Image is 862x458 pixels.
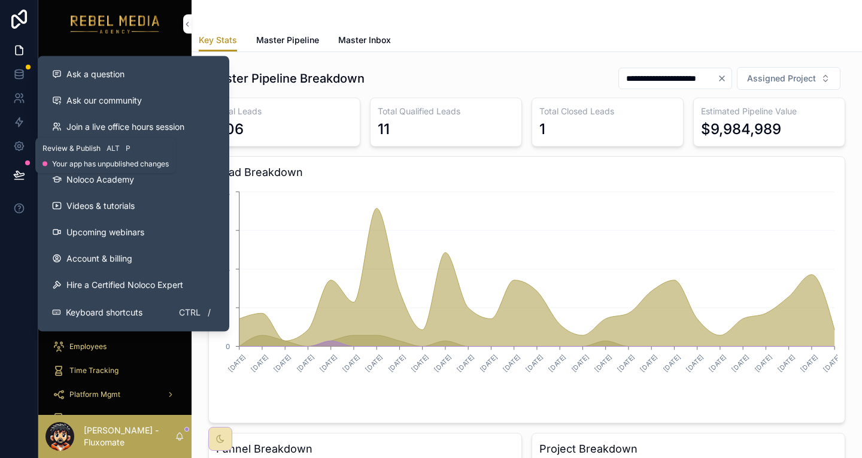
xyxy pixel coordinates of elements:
[364,353,384,374] text: [DATE]
[43,87,224,114] a: Ask our community
[69,390,120,399] span: Platform Mgmt
[296,353,316,374] text: [DATE]
[107,144,120,153] span: Alt
[216,105,353,117] h3: Total Leads
[539,441,837,457] h3: Project Breakdown
[199,29,237,52] a: Key Stats
[338,29,391,53] a: Master Inbox
[539,105,676,117] h3: Total Closed Leads
[410,353,430,374] text: [DATE]
[52,159,169,169] span: Your app has unpublished changes
[387,353,408,374] text: [DATE]
[45,384,184,405] a: Platform Mgmt
[38,48,192,415] div: scrollable content
[216,186,837,415] div: chart
[378,120,390,139] div: 11
[570,353,591,374] text: [DATE]
[341,353,362,374] text: [DATE]
[272,353,293,374] text: [DATE]
[66,121,184,133] span: Join a live office hours session
[43,166,224,193] a: Noloco Academy
[45,56,184,77] a: Home
[256,34,319,46] span: Master Pipeline
[43,245,224,272] a: Account & billing
[539,120,545,139] div: 1
[479,353,499,374] text: [DATE]
[378,105,514,117] h3: Total Qualified Leads
[737,67,840,90] button: Select Button
[456,353,476,374] text: [DATE]
[717,74,732,83] button: Clear
[216,441,514,457] h3: Funnel Breakdown
[318,353,339,374] text: [DATE]
[45,336,184,357] a: Employees
[199,34,237,46] span: Key Stats
[208,70,365,87] h1: Master Pipeline Breakdown
[754,353,774,374] text: [DATE]
[730,353,751,374] text: [DATE]
[43,61,224,87] button: Ask a question
[822,353,842,374] text: [DATE]
[701,105,837,117] h3: Estimated Pipeline Value
[662,353,682,374] text: [DATE]
[43,298,224,327] button: Keyboard shortcutsCtrl/
[71,14,160,34] img: App logo
[66,279,183,291] span: Hire a Certified Noloco Expert
[66,253,132,265] span: Account & billing
[123,144,133,153] span: P
[69,366,119,375] span: Time Tracking
[43,272,224,298] button: Hire a Certified Noloco Expert
[43,144,101,153] span: Review & Publish
[66,226,144,238] span: Upcoming webinars
[593,353,614,374] text: [DATE]
[66,200,135,212] span: Videos & tutorials
[701,120,781,139] div: $9,984,989
[66,307,142,319] span: Keyboard shortcuts
[799,353,819,374] text: [DATE]
[524,353,545,374] text: [DATE]
[639,353,659,374] text: [DATE]
[84,424,175,448] p: [PERSON_NAME] - Fluxomate
[66,95,142,107] span: Ask our community
[216,120,244,139] div: 206
[69,342,107,351] span: Employees
[66,174,134,186] span: Noloco Academy
[256,29,319,53] a: Master Pipeline
[43,114,224,140] a: Join a live office hours session
[708,353,728,374] text: [DATE]
[747,72,816,84] span: Assigned Project
[616,353,636,374] text: [DATE]
[250,353,270,374] text: [DATE]
[204,308,214,317] span: /
[43,219,224,245] a: Upcoming webinars
[433,353,453,374] text: [DATE]
[547,353,567,374] text: [DATE]
[227,353,247,374] text: [DATE]
[338,34,391,46] span: Master Inbox
[178,305,202,320] span: Ctrl
[66,68,125,80] span: Ask a question
[45,360,184,381] a: Time Tracking
[502,353,522,374] text: [DATE]
[43,193,224,219] a: Videos & tutorials
[776,353,797,374] text: [DATE]
[216,164,837,181] h3: Lead Breakdown
[226,342,230,351] tspan: 0
[685,353,705,374] text: [DATE]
